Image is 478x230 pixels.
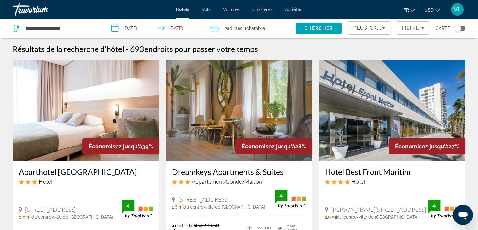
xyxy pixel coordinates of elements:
span: USD [424,8,434,13]
div: 4 [275,192,287,199]
span: du centre-ville de [GEOGRAPHIC_DATA] [184,204,265,210]
button: Filters [397,21,429,35]
button: Search [296,23,342,34]
a: Aparthotel [GEOGRAPHIC_DATA] [19,167,153,176]
span: Chambre [246,26,265,31]
a: Hotel Best Front Maritim [325,167,459,176]
button: User Menu [449,3,465,16]
span: du centre-ville de [GEOGRAPHIC_DATA] [337,215,419,220]
img: Aparthotel Atenea Calabria [13,60,159,161]
div: 27% [389,138,465,154]
a: Vols [202,7,211,12]
div: 3 star Hotel [19,178,153,185]
h2: 693 [130,44,258,54]
div: 39% [82,138,159,154]
span: 2 [225,24,242,33]
del: $805.14 USD [194,222,219,228]
span: - [126,44,129,54]
a: Activités [285,7,302,12]
iframe: Bouton de lancement de la fenêtre de messagerie [453,205,473,225]
span: VL [454,6,461,13]
span: [STREET_ADDRESS] [25,206,76,213]
span: 1.6 mi [172,204,184,210]
button: Change currency [424,5,440,14]
img: TrustYou guest rating badge [428,200,459,218]
span: a partir de [172,222,192,228]
span: Adultes [227,26,242,31]
span: du centre-ville de [GEOGRAPHIC_DATA] [31,215,113,220]
span: Plus grandes économies [353,26,428,31]
a: Dreamkeys Apartments & Suites [172,167,306,176]
span: Filtre [402,26,420,31]
span: [PERSON_NAME][STREET_ADDRESS] [331,206,426,213]
a: Croisières [252,7,272,12]
img: TrustYou guest rating badge [122,200,153,218]
span: , 1 [242,24,265,33]
div: 4 [428,202,440,210]
span: endroits pour passer votre temps [144,44,258,54]
button: Change language [404,5,415,14]
span: Hôtel [39,178,52,185]
a: Hôtels [176,7,189,12]
span: Appartement/Condo/Maison [192,178,262,185]
div: 28% [235,138,312,154]
img: TrustYou guest rating badge [275,190,306,208]
span: Économisez jusqu'à [89,143,142,150]
span: fr [404,8,409,13]
span: [STREET_ADDRESS] [178,196,229,203]
span: Économisez jusqu'à [242,143,295,150]
span: Carte [436,24,450,33]
span: Chercher [305,26,333,31]
button: Select check in and out date [105,19,204,38]
input: Search hotel destination [25,24,95,33]
img: Hotel Best Front Maritim [319,60,465,161]
span: Économisez jusqu'à [395,143,448,150]
span: 0.9 mi [19,215,31,220]
span: Hôtel [351,178,365,185]
mat-select: Sort by [353,24,385,32]
span: 2.9 mi [325,215,337,220]
div: 3 star Apartment [172,178,306,185]
div: 4 star Hotel [325,178,459,185]
div: 4 [122,202,134,210]
button: Toggle map [450,26,465,31]
h1: Résultats de la recherche d'hôtel [13,44,124,54]
a: Travorium [13,1,75,18]
a: Voitures [223,7,240,12]
img: Dreamkeys Apartments & Suites [166,60,312,161]
button: Travelers: 2 adults, 0 children [203,19,296,38]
